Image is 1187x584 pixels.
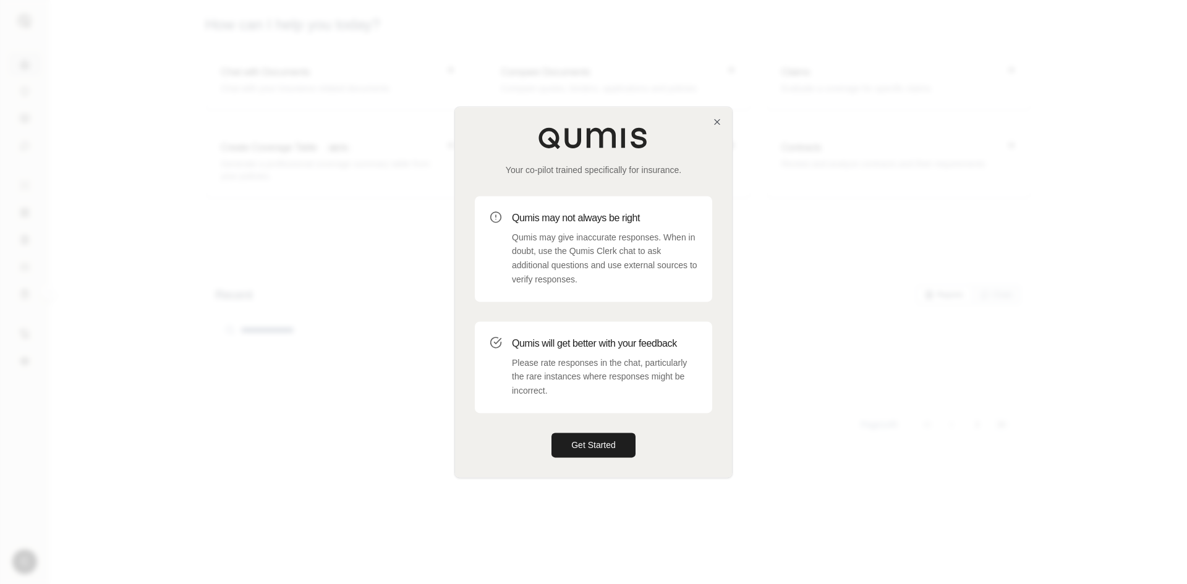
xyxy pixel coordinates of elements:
[512,231,697,287] p: Qumis may give inaccurate responses. When in doubt, use the Qumis Clerk chat to ask additional qu...
[475,164,712,176] p: Your co-pilot trained specifically for insurance.
[512,356,697,398] p: Please rate responses in the chat, particularly the rare instances where responses might be incor...
[512,211,697,226] h3: Qumis may not always be right
[551,433,636,457] button: Get Started
[538,127,649,149] img: Qumis Logo
[512,336,697,351] h3: Qumis will get better with your feedback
